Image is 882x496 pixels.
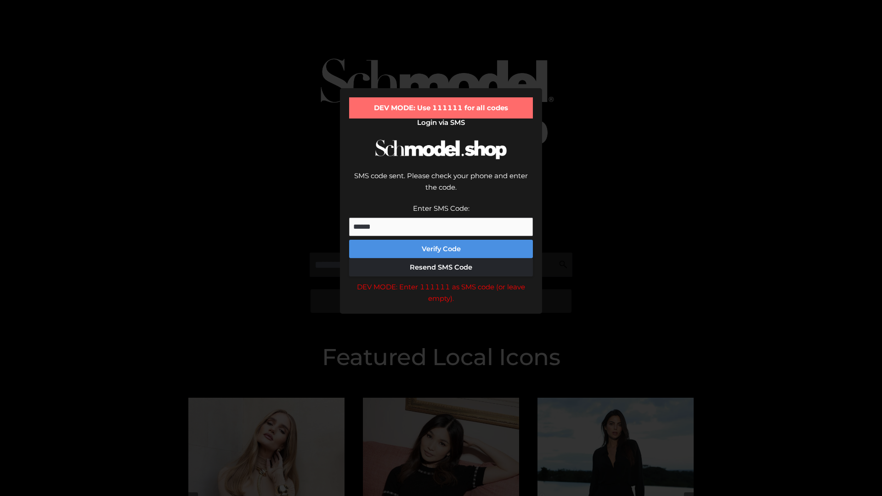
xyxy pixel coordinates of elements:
label: Enter SMS Code: [413,204,469,213]
button: Verify Code [349,240,533,258]
div: DEV MODE: Use 111111 for all codes [349,97,533,118]
h2: Login via SMS [349,118,533,127]
div: DEV MODE: Enter 111111 as SMS code (or leave empty). [349,281,533,304]
div: SMS code sent. Please check your phone and enter the code. [349,170,533,203]
img: Schmodel Logo [372,131,510,168]
button: Resend SMS Code [349,258,533,276]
